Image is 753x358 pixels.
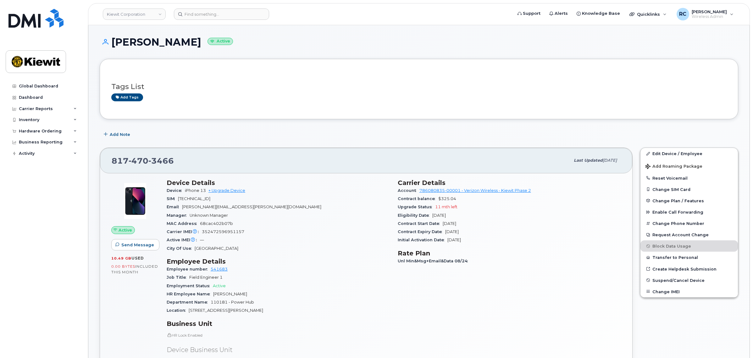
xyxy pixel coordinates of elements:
[189,275,223,280] span: Field Engineer 1
[167,204,182,209] span: Email
[167,300,211,305] span: Department Name
[167,188,185,193] span: Device
[116,182,154,220] img: image20231002-3703462-1ig824h.jpeg
[167,320,390,327] h3: Business Unit
[640,195,738,206] button: Change Plan / Features
[398,213,432,218] span: Eligibility Date
[640,229,738,240] button: Request Account Change
[167,308,189,313] span: Location
[398,188,419,193] span: Account
[640,252,738,263] button: Transfer to Personal
[167,333,390,338] p: HR Lock Enabled
[167,275,189,280] span: Job Title
[640,240,738,252] button: Block Data Usage
[208,38,233,45] small: Active
[200,221,233,226] span: 68cac402b07b
[213,283,226,288] span: Active
[111,93,143,101] a: Add tags
[167,179,390,187] h3: Device Details
[574,158,603,163] span: Last updated
[111,256,131,260] span: 10.49 GB
[443,221,456,226] span: [DATE]
[112,156,174,165] span: 817
[211,267,228,271] a: 541683
[435,204,457,209] span: 11 mth left
[398,259,471,263] span: Unl Min&Msg+Email&Data 08/24
[167,345,390,355] p: Device Business Unit
[167,213,190,218] span: Manager
[419,188,531,193] a: 786080835-00001 - Verizon Wireless - Kiewit Phase 2
[167,267,211,271] span: Employee number
[190,213,228,218] span: Unknown Manager
[185,188,206,193] span: iPhone 13
[213,292,247,296] span: [PERSON_NAME]
[398,229,445,234] span: Contract Expiry Date
[432,213,446,218] span: [DATE]
[110,131,130,137] span: Add Note
[445,229,459,234] span: [DATE]
[131,256,144,260] span: used
[111,264,135,269] span: 0.00 Bytes
[195,246,238,251] span: [GEOGRAPHIC_DATA]
[208,188,245,193] a: + Upgrade Device
[167,229,202,234] span: Carrier IMEI
[398,196,438,201] span: Contract balance
[178,196,210,201] span: [TECHNICAL_ID]
[640,184,738,195] button: Change SIM Card
[167,258,390,265] h3: Employee Details
[398,221,443,226] span: Contract Start Date
[640,172,738,184] button: Reset Voicemail
[398,179,621,187] h3: Carrier Details
[652,210,703,215] span: Enable Call Forwarding
[100,129,136,140] button: Add Note
[211,300,254,305] span: 110181 - Power Hub
[167,221,200,226] span: MAC Address
[640,286,738,297] button: Change IMEI
[167,196,178,201] span: SIM
[200,238,204,242] span: —
[645,164,702,170] span: Add Roaming Package
[640,275,738,286] button: Suspend/Cancel Device
[652,198,704,203] span: Change Plan / Features
[111,264,158,274] span: included this month
[438,196,456,201] span: $325.04
[640,206,738,218] button: Enable Call Forwarding
[447,238,461,242] span: [DATE]
[119,227,132,233] span: Active
[603,158,617,163] span: [DATE]
[398,204,435,209] span: Upgrade Status
[652,278,705,282] span: Suspend/Cancel Device
[640,263,738,275] a: Create Helpdesk Submission
[167,292,213,296] span: HR Employee Name
[167,238,200,242] span: Active IMEI
[121,242,154,248] span: Send Message
[640,218,738,229] button: Change Phone Number
[640,148,738,159] a: Edit Device / Employee
[111,239,159,250] button: Send Message
[111,83,727,91] h3: Tags List
[148,156,174,165] span: 3466
[167,283,213,288] span: Employment Status
[398,238,447,242] span: Initial Activation Date
[129,156,148,165] span: 470
[182,204,321,209] span: [PERSON_NAME][EMAIL_ADDRESS][PERSON_NAME][DOMAIN_NAME]
[640,159,738,172] button: Add Roaming Package
[202,229,244,234] span: 352472596951157
[167,246,195,251] span: City Of Use
[189,308,263,313] span: [STREET_ADDRESS][PERSON_NAME]
[100,36,738,48] h1: [PERSON_NAME]
[398,249,621,257] h3: Rate Plan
